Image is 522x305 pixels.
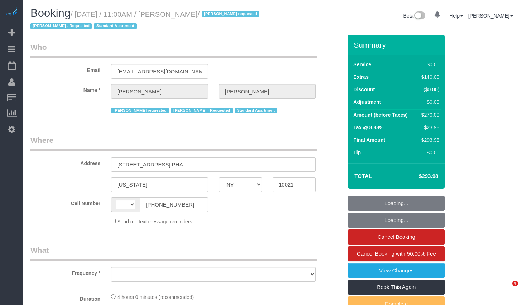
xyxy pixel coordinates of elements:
div: $140.00 [418,73,439,81]
input: Email [111,64,208,79]
label: Address [25,157,106,167]
div: $0.00 [418,149,439,156]
label: Amount (before Taxes) [353,111,407,118]
a: Cancel Booking with 50.00% Fee [348,246,445,261]
label: Frequency * [25,267,106,277]
span: Standard Apartment [235,108,277,113]
legend: Where [30,135,317,151]
input: Cell Number [140,197,208,212]
iframe: Intercom live chat [498,281,515,298]
span: Booking [30,7,71,19]
a: Beta [403,13,426,19]
h3: Summary [354,41,441,49]
small: / [DATE] / 11:00AM / [PERSON_NAME] [30,10,262,30]
span: [PERSON_NAME] requested [202,11,259,17]
div: $23.98 [418,124,439,131]
div: ($0.00) [418,86,439,93]
legend: Who [30,42,317,58]
span: [PERSON_NAME] requested [111,108,169,113]
input: Last Name [219,84,316,99]
a: Book This Again [348,280,445,295]
label: Discount [353,86,375,93]
a: Cancel Booking [348,229,445,245]
div: $270.00 [418,111,439,118]
strong: Total [354,173,372,179]
span: [PERSON_NAME] - Requested [171,108,232,113]
label: Duration [25,293,106,302]
label: Tax @ 8.88% [353,124,383,131]
input: Zip Code [273,177,316,192]
h4: $293.98 [397,173,438,179]
label: Extras [353,73,369,81]
a: View Changes [348,263,445,278]
a: [PERSON_NAME] [468,13,513,19]
label: Adjustment [353,98,381,106]
a: Help [449,13,463,19]
span: Cancel Booking with 50.00% Fee [357,251,436,257]
label: Final Amount [353,136,385,144]
div: $0.00 [418,98,439,106]
input: City [111,177,208,192]
div: $293.98 [418,136,439,144]
div: $0.00 [418,61,439,68]
label: Cell Number [25,197,106,207]
img: Automaid Logo [4,7,19,17]
label: Service [353,61,371,68]
label: Tip [353,149,361,156]
span: Send me text message reminders [117,219,192,224]
label: Name * [25,84,106,94]
label: Email [25,64,106,74]
legend: What [30,245,317,261]
input: First Name [111,84,208,99]
img: New interface [413,11,425,21]
span: Standard Apartment [94,23,137,29]
span: 4 [512,281,518,286]
span: [PERSON_NAME] - Requested [30,23,92,29]
span: 4 hours 0 minutes (recommended) [117,294,194,300]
